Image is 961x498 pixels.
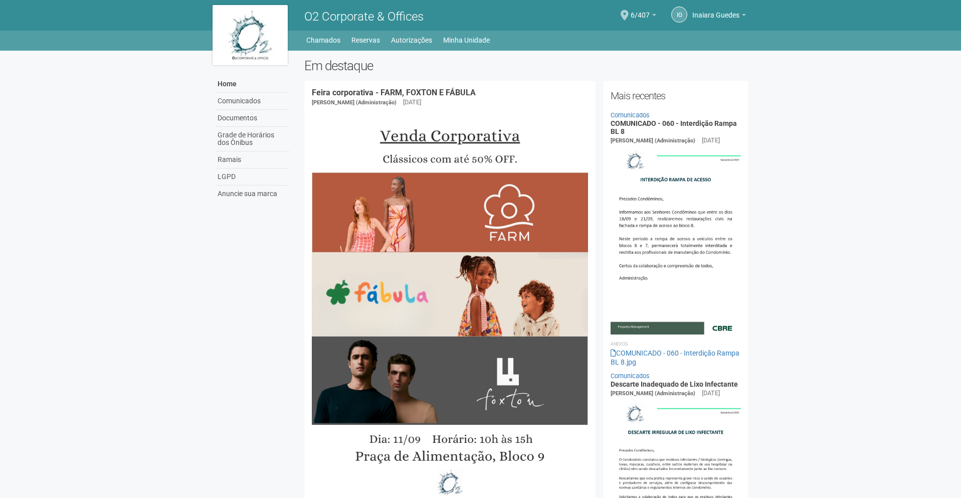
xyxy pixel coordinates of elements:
[631,13,656,21] a: 6/407
[611,137,695,144] span: [PERSON_NAME] (Administração)
[611,380,738,388] a: Descarte Inadequado de Lixo Infectante
[611,88,741,103] h2: Mais recentes
[692,2,739,19] span: Inaiara Guedes
[304,58,749,73] h2: Em destaque
[391,33,432,47] a: Autorizações
[702,136,720,145] div: [DATE]
[692,13,746,21] a: Inaiara Guedes
[213,5,288,65] img: logo.jpg
[403,98,421,107] div: [DATE]
[611,340,741,349] li: Anexos
[611,390,695,397] span: [PERSON_NAME] (Administração)
[611,111,650,119] a: Comunicados
[611,349,739,366] a: COMUNICADO - 060 - Interdição Rampa BL 8.jpg
[351,33,380,47] a: Reservas
[215,110,289,127] a: Documentos
[671,7,687,23] a: IG
[215,127,289,151] a: Grade de Horários dos Ônibus
[215,151,289,169] a: Ramais
[312,99,397,106] span: [PERSON_NAME] (Administração)
[443,33,490,47] a: Minha Unidade
[215,169,289,186] a: LGPD
[215,186,289,202] a: Anuncie sua marca
[306,33,340,47] a: Chamados
[611,119,737,135] a: COMUNICADO - 060 - Interdição Rampa BL 8
[702,389,720,398] div: [DATE]
[611,372,650,380] a: Comunicados
[611,145,741,334] img: COMUNICADO%20-%20060%20-%20Interdi%C3%A7%C3%A3o%20Rampa%20BL%208.jpg
[215,76,289,93] a: Home
[312,88,476,97] a: Feira corporativa - FARM, FOXTON E FÁBULA
[304,10,424,24] span: O2 Corporate & Offices
[631,2,650,19] span: 6/407
[215,93,289,110] a: Comunicados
